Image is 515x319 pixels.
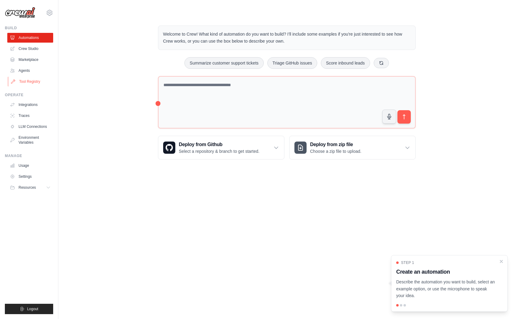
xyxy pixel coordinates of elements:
[184,57,263,69] button: Summarize customer support tickets
[321,57,370,69] button: Score inbound leads
[401,260,414,265] span: Step 1
[396,268,495,276] h3: Create an automation
[19,185,36,190] span: Resources
[5,7,35,19] img: Logo
[163,31,410,45] p: Welcome to Crew! What kind of automation do you want to build? I'll include some examples if you'...
[7,66,53,75] a: Agents
[179,141,259,148] h3: Deploy from Github
[27,307,38,311] span: Logout
[7,133,53,147] a: Environment Variables
[7,172,53,181] a: Settings
[7,183,53,192] button: Resources
[7,44,53,54] a: Crew Studio
[8,77,54,86] a: Tool Registry
[5,304,53,314] button: Logout
[5,26,53,30] div: Build
[7,111,53,121] a: Traces
[267,57,317,69] button: Triage GitHub issues
[179,148,259,154] p: Select a repository & branch to get started.
[7,161,53,170] a: Usage
[396,279,495,299] p: Describe the automation you want to build, select an example option, or use the microphone to spe...
[7,122,53,131] a: LLM Connections
[310,141,362,148] h3: Deploy from zip file
[499,259,504,264] button: Close walkthrough
[5,93,53,97] div: Operate
[7,55,53,65] a: Marketplace
[7,100,53,110] a: Integrations
[310,148,362,154] p: Choose a zip file to upload.
[485,290,515,319] iframe: Chat Widget
[7,33,53,43] a: Automations
[5,153,53,158] div: Manage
